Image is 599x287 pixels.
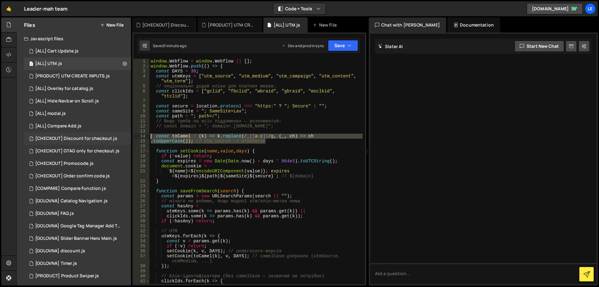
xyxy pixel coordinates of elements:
div: Javascript files [17,32,131,45]
div: [ALL] UTM.js [35,61,62,67]
a: 🤙 [1,1,17,16]
div: 18 [134,154,149,159]
div: 16298/45065.js [24,182,131,195]
div: 16 [134,144,149,149]
h2: Files [24,22,35,28]
div: [GOLOVNA] Slider Banner Hero Main.js [35,236,117,241]
span: 1 [29,137,33,142]
div: 36 [134,249,149,254]
div: 4 [134,74,149,84]
div: 16298/45143.js [24,145,131,157]
div: 16298/44469.js [24,220,133,232]
div: 16298/45111.js [24,82,131,95]
div: [ALL] Hide Navbar on Scroll.js [35,98,99,104]
div: 30 [134,219,149,224]
div: 20 [134,164,149,169]
div: [GOLOVNA] Catalog Navigation.js [35,198,108,204]
div: 31 [134,224,149,229]
div: [PRODUCT] UTM CREATE INPUTS.js [208,22,255,28]
div: [PRODUCT] Product Swiper.js [35,273,99,279]
div: 28 [134,209,149,214]
div: 22 [134,179,149,184]
div: 16298/44855.js [24,195,131,207]
div: 7 [134,99,149,104]
div: 29 [134,214,149,219]
div: 40 [134,274,149,279]
div: [CHECKOUT] Promocode.js [35,161,94,166]
div: 11 [134,119,149,124]
div: Documentation [447,17,500,32]
div: 35 [134,244,149,249]
div: [ALL] Cart Update.js [35,48,79,54]
div: [CHECKOUT] Discount for checkout.js [142,22,189,28]
div: 3 [134,69,149,74]
div: [ALL] UTM.js [274,22,300,28]
div: Saved [153,43,187,48]
div: Leader-mah team [24,5,67,12]
div: 41 [134,279,149,284]
div: 12 [134,124,149,129]
div: 9 [134,109,149,114]
div: [GOLOVNA] Timer.js [35,261,77,266]
div: 24 [134,189,149,194]
div: 21 [134,169,149,179]
div: [COMPARE] Compare Function.js [35,186,106,191]
div: 16298/44402.js [24,95,131,107]
div: 16298/45243.js [24,132,131,145]
div: 1 [134,59,149,64]
div: 10 [134,114,149,119]
div: 17 [134,149,149,154]
div: 23 [134,184,149,189]
div: 16298/44976.js [24,107,131,120]
div: Dev and prod in sync [282,43,324,48]
div: 16298/44467.js [24,45,131,57]
div: 13 [134,129,149,134]
div: [GOLOVNA] discount.js [35,248,85,254]
div: 27 [134,204,149,209]
div: 26 [134,199,149,204]
a: [DOMAIN_NAME] [527,3,583,14]
div: [CHECKOUT] Discount for checkout.js [35,136,117,141]
div: [GOLOVNA] Google Tag Manager Add To Cart.js [35,223,121,229]
div: [ALL] modal.js [35,111,66,116]
div: 6 [134,89,149,99]
div: 16298/45144.js [24,157,131,170]
div: 34 [134,239,149,244]
div: 37 [134,254,149,264]
div: 16298/44466.js [24,245,131,257]
div: 16298/45324.js [24,57,131,70]
div: 16298/44405.js [24,270,131,282]
div: 14 [134,134,149,139]
div: [CHECKOUT] GTAG only for checkout.js [35,148,119,154]
div: 16298/44400.js [24,257,131,270]
div: 16298/45098.js [24,120,131,132]
div: [CHECKOUT] Order confirm code.js [35,173,110,179]
div: [ALL] Compare Add.js [35,123,81,129]
div: 5 [134,84,149,89]
div: 2 [134,64,149,69]
div: New File [313,22,339,28]
div: 16298/44879.js [24,170,131,182]
div: Chat with [PERSON_NAME] [369,17,446,32]
div: 39 [134,269,149,274]
div: 8 [134,104,149,109]
div: 16298/44401.js [24,232,131,245]
h2: Slater AI [378,43,403,49]
div: 19 [134,159,149,164]
div: [PRODUCT] UTM CREATE INPUTS.js [35,73,110,79]
span: 1 [29,62,33,67]
div: 16298/44463.js [24,207,131,220]
button: New File [100,22,124,27]
div: 32 [134,229,149,234]
button: Code + Tools [273,3,326,14]
div: 38 [134,264,149,269]
div: 15 [134,139,149,144]
a: Le [585,3,596,14]
div: [GOLOVNA] FAQ.js [35,211,74,216]
div: [ALL] Overlay for catalog.js [35,86,93,92]
div: 33 [134,234,149,239]
div: 25 [134,194,149,199]
div: 1 minute ago [164,43,187,48]
button: Start new chat [514,41,564,52]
